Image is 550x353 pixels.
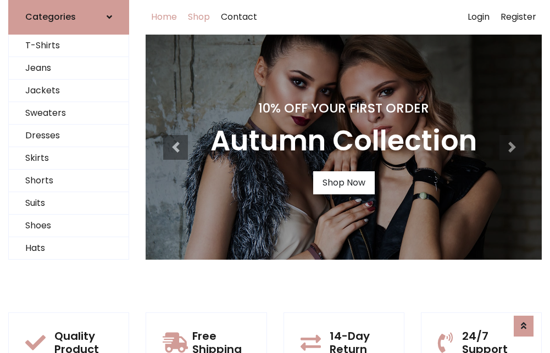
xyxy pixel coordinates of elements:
a: Jackets [9,80,129,102]
a: Shorts [9,170,129,192]
a: Suits [9,192,129,215]
a: Jeans [9,57,129,80]
a: Skirts [9,147,129,170]
h3: Autumn Collection [210,125,477,158]
h4: 10% Off Your First Order [210,100,477,116]
a: Sweaters [9,102,129,125]
a: Hats [9,237,129,260]
a: Dresses [9,125,129,147]
a: T-Shirts [9,35,129,57]
h6: Categories [25,12,76,22]
a: Shop Now [313,171,375,194]
a: Shoes [9,215,129,237]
